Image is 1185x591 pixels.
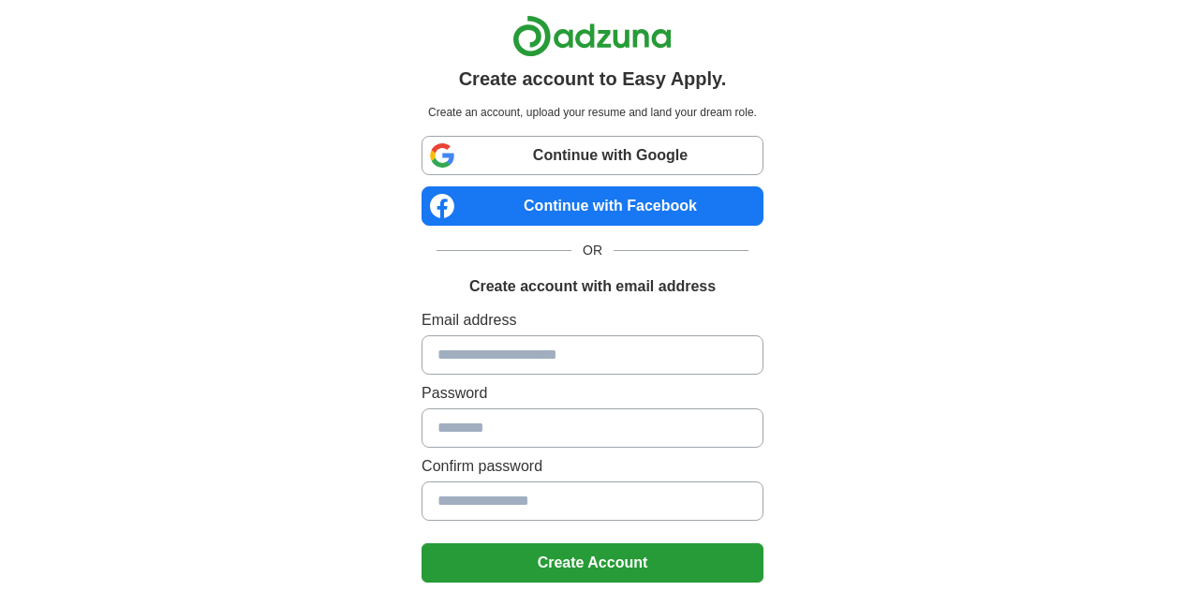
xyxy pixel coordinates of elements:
label: Confirm password [422,455,763,478]
p: Create an account, upload your resume and land your dream role. [425,104,760,121]
button: Create Account [422,543,763,583]
h1: Create account with email address [469,275,716,298]
a: Continue with Google [422,136,763,175]
h1: Create account to Easy Apply. [459,65,727,93]
img: Adzuna logo [512,15,672,57]
a: Continue with Facebook [422,186,763,226]
label: Email address [422,309,763,332]
label: Password [422,382,763,405]
span: OR [571,241,614,260]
